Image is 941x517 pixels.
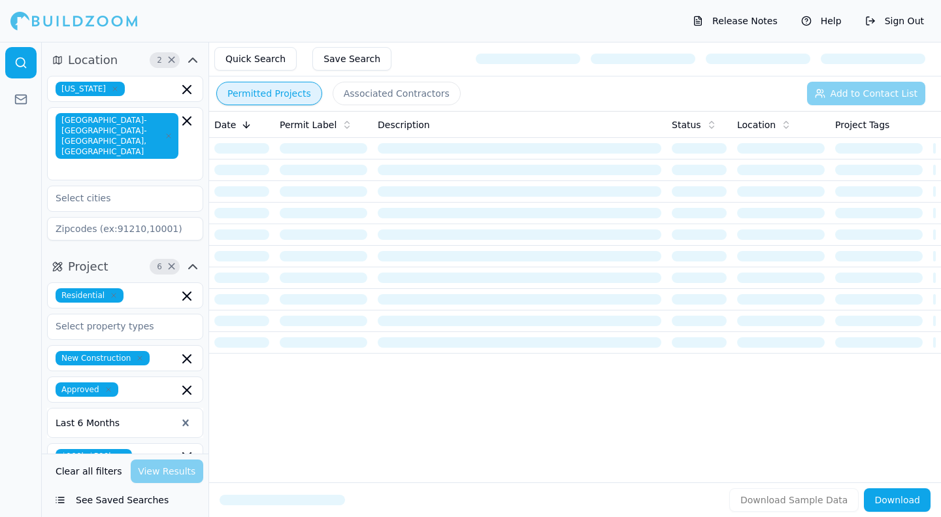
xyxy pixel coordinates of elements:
[167,263,176,270] span: Clear Project filters
[795,10,848,31] button: Help
[56,351,150,365] span: New Construction
[52,459,125,483] button: Clear all filters
[280,118,337,131] span: Permit Label
[835,118,889,131] span: Project Tags
[378,118,430,131] span: Description
[56,113,178,159] span: [GEOGRAPHIC_DATA]-[GEOGRAPHIC_DATA]-[GEOGRAPHIC_DATA], [GEOGRAPHIC_DATA]
[47,50,203,71] button: Location2Clear Location filters
[153,260,166,273] span: 6
[56,82,125,96] span: [US_STATE]
[47,217,203,241] input: Zipcodes (ex:91210,10001)
[56,449,132,463] span: $100k-$500k
[68,51,118,69] span: Location
[68,258,108,276] span: Project
[56,288,124,303] span: Residential
[48,186,186,210] input: Select cities
[167,57,176,63] span: Clear Location filters
[686,10,784,31] button: Release Notes
[153,54,166,67] span: 2
[216,82,322,105] button: Permitted Projects
[214,47,297,71] button: Quick Search
[56,382,118,397] span: Approved
[214,118,236,131] span: Date
[333,82,461,105] button: Associated Contractors
[672,118,701,131] span: Status
[47,256,203,277] button: Project6Clear Project filters
[312,47,391,71] button: Save Search
[859,10,931,31] button: Sign Out
[864,488,931,512] button: Download
[47,488,203,512] button: See Saved Searches
[737,118,776,131] span: Location
[48,314,186,338] input: Select property types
